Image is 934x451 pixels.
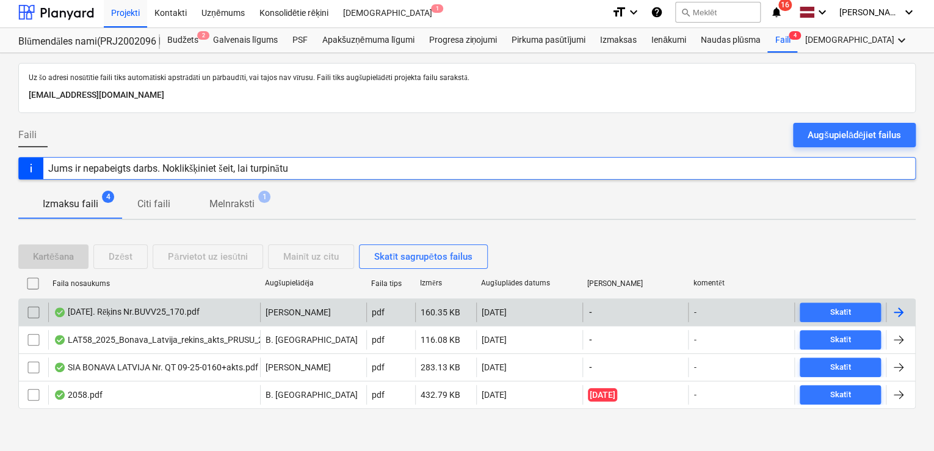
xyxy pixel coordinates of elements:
[266,389,358,401] p: B. [GEOGRAPHIC_DATA]
[482,307,507,317] div: [DATE]
[266,306,331,318] p: [PERSON_NAME]
[421,335,460,345] div: 116.08 KB
[693,279,790,288] div: komentēt
[693,362,696,372] div: -
[830,388,851,402] div: Skatīt
[54,390,66,400] div: OCR pabeigts
[421,307,460,317] div: 160.35 KB
[265,279,361,288] div: Augšupielādēja
[29,73,905,83] p: Uz šo adresi nosūtītie faili tiks automātiski apstrādāti un pārbaudīti, vai tajos nav vīrusu. Fai...
[800,385,881,405] button: Skatīt
[693,335,696,345] div: -
[102,191,114,203] span: 4
[372,362,385,372] div: pdf
[52,279,255,288] div: Faila nosaukums
[789,31,801,40] span: 4
[421,362,460,372] div: 283.13 KB
[482,335,507,345] div: [DATE]
[767,28,797,53] a: Faili4
[482,390,507,400] div: [DATE]
[873,392,934,451] iframe: Chat Widget
[588,306,593,318] span: -
[18,128,37,142] span: Faili
[266,361,331,373] p: [PERSON_NAME]
[644,28,693,53] a: Ienākumi
[29,88,905,103] p: [EMAIL_ADDRESS][DOMAIN_NAME]
[588,361,593,373] span: -
[372,335,385,345] div: pdf
[504,28,593,53] a: Pirkuma pasūtījumi
[421,390,460,400] div: 432.79 KB
[793,123,916,147] button: Augšupielādējiet failus
[160,28,206,53] a: Budžets2
[808,127,901,143] div: Augšupielādējiet failus
[209,197,255,211] p: Melnraksti
[693,28,768,53] a: Naudas plūsma
[482,362,507,372] div: [DATE]
[800,358,881,377] button: Skatīt
[54,335,66,345] div: OCR pabeigts
[54,390,103,400] div: 2058.pdf
[372,390,385,400] div: pdf
[137,197,170,211] p: Citi faili
[54,307,200,317] div: [DATE]. Rēķins Nr.BUVV25_170.pdf
[587,279,684,288] div: [PERSON_NAME]
[797,28,916,53] div: [DEMOGRAPHIC_DATA]
[894,33,908,48] i: keyboard_arrow_down
[693,390,696,400] div: -
[359,244,488,269] button: Skatīt sagrupētos failus
[371,279,410,288] div: Faila tips
[421,28,504,53] a: Progresa ziņojumi
[830,361,851,375] div: Skatīt
[54,335,313,345] div: LAT58_2025_Bonava_Latvija_rekins_akts_PRUSU_20250924.pdf
[420,279,471,288] div: Izmērs
[54,307,66,317] div: OCR pabeigts
[431,4,443,13] span: 1
[593,28,644,53] a: Izmaksas
[830,333,851,347] div: Skatīt
[266,334,358,346] p: B. [GEOGRAPHIC_DATA]
[315,28,421,53] a: Apakšuzņēmuma līgumi
[258,191,270,203] span: 1
[18,35,145,48] div: Blūmendāles nami(PRJ2002096 Prūšu 3 kārta) - 2601984
[54,362,66,372] div: OCR pabeigts
[54,362,258,372] div: SIA BONAVA LATVIJA Nr. QT 09-25-0160+akts.pdf
[160,28,206,53] div: Budžets
[197,31,209,40] span: 2
[588,334,593,346] span: -
[206,28,285,53] a: Galvenais līgums
[285,28,315,53] a: PSF
[767,28,797,53] div: Faili
[43,197,98,211] p: Izmaksu faili
[830,306,851,320] div: Skatīt
[481,279,577,288] div: Augšuplādes datums
[374,249,472,265] div: Skatīt sagrupētos failus
[800,302,881,322] button: Skatīt
[588,388,617,402] span: [DATE]
[372,307,385,317] div: pdf
[800,330,881,350] button: Skatīt
[693,307,696,317] div: -
[48,163,288,174] div: Jums ir nepabeigts darbs. Noklikšķiniet šeit, lai turpinātu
